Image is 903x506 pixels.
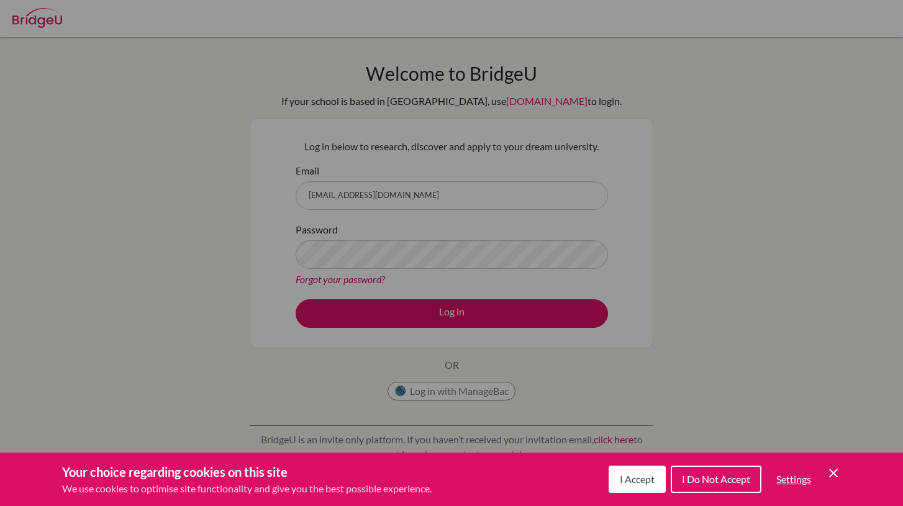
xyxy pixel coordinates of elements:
button: Save and close [826,466,841,481]
p: We use cookies to optimise site functionality and give you the best possible experience. [62,481,432,496]
span: Settings [776,473,811,485]
button: I Accept [609,466,666,493]
button: I Do Not Accept [671,466,761,493]
button: Settings [766,467,821,492]
span: I Do Not Accept [682,473,750,485]
h3: Your choice regarding cookies on this site [62,463,432,481]
span: I Accept [620,473,655,485]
